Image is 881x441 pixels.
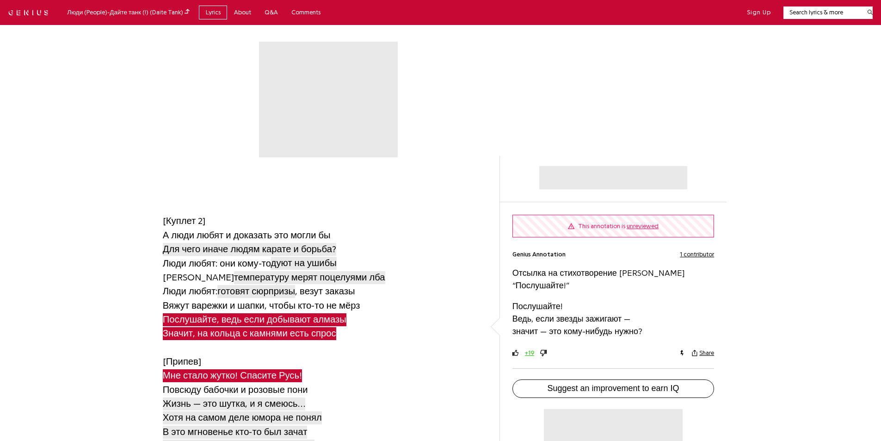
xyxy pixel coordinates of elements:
a: Для чего иначе людям карате и борьба? [163,242,336,256]
p: Послушайте! Ведь, если звезды зажигают — значит — это кому-нибудь нужно? [512,300,715,338]
span: готовят сюрпризы [217,285,295,298]
svg: downvote [540,350,547,356]
button: Sign Up [747,8,771,17]
span: Genius Annotation [512,250,566,259]
span: Послушайте, ведь если добывают алмазы Значит, на кольца с камнями есть спрос [163,313,346,340]
input: Search lyrics & more [783,8,862,17]
span: температуру мерят поцелуями лба [234,271,385,284]
span: дуют на ушибы [271,257,337,270]
button: +19 [525,348,534,358]
a: температуру мерят поцелуями лба [234,270,385,285]
button: 1 contributor [680,250,714,259]
a: Comments [284,6,327,20]
a: Послушайте, ведь если добывают алмазыЗначит, на кольца с камнями есть спрос [163,312,346,341]
a: Lyrics [199,6,227,20]
div: Люди (People) - Дайте танк (!) (Daite Tank) [67,7,190,18]
span: unreviewed [627,223,659,229]
a: Q&A [258,6,284,20]
span: Мне стало жутко! Спасите Русь! [163,369,302,382]
a: About [227,6,258,20]
p: Отсылка на стихотворение [PERSON_NAME] “Послушайте!” [512,267,715,292]
a: готовят сюрпризы [217,284,295,298]
svg: upvote [512,350,519,356]
div: This annotation is [578,222,659,231]
button: Share [692,349,715,357]
a: дуют на ушибы [271,256,337,270]
a: Мне стало жутко! Спасите Русь! [163,368,302,383]
button: Suggest an improvement to earn IQ [512,379,715,398]
span: Для чего иначе людям карате и борьба? [163,243,336,256]
span: Share [699,349,714,357]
